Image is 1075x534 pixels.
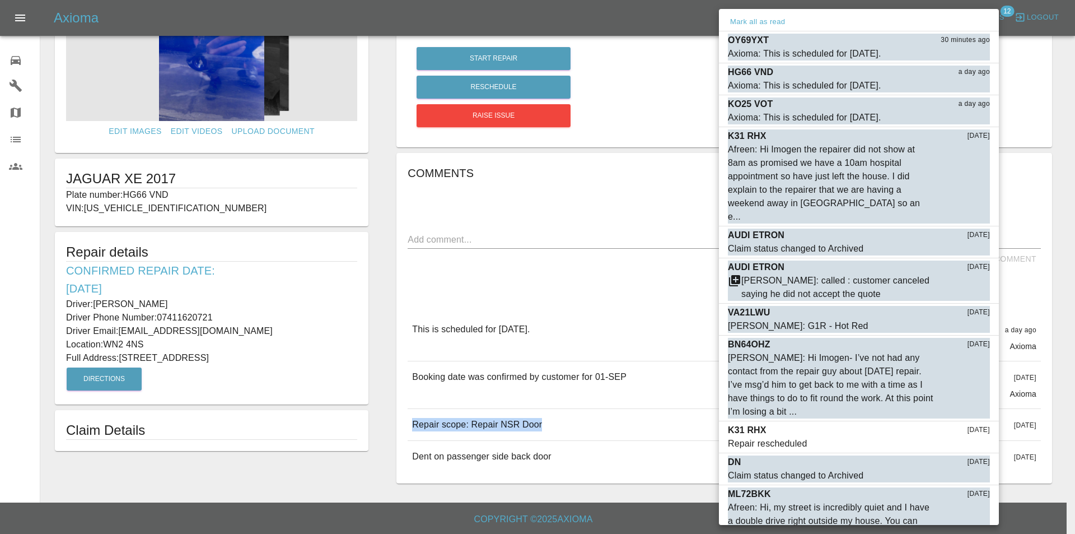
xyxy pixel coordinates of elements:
[968,489,990,500] span: [DATE]
[728,306,770,319] p: VA21LWU
[728,66,773,79] p: HG66 VND
[728,456,741,469] p: DN
[968,230,990,241] span: [DATE]
[968,339,990,350] span: [DATE]
[968,262,990,273] span: [DATE]
[728,487,771,501] p: ML72BKK
[728,242,863,256] div: Claim status changed to Archived
[741,274,934,301] div: [PERSON_NAME]: called : customer canceled saying he did not accept the quote
[941,35,990,46] span: 30 minutes ago
[728,229,784,242] p: AUDI ETRON
[728,437,807,451] div: Repair rescheduled
[728,351,934,419] div: [PERSON_NAME]: Hi Imogen- I’ve not had any contact from the repair guy about [DATE] repair. I’ve ...
[728,469,863,482] div: Claim status changed to Archived
[728,319,868,333] div: [PERSON_NAME]: G1R - Hot Red
[728,261,784,274] p: AUDI ETRON
[968,425,990,436] span: [DATE]
[728,16,787,29] button: Mark all as read
[728,143,934,224] div: Afreen: Hi Imogen the repairer did not show at 8am as promised we have a 10am hospital appointmen...
[728,34,769,47] p: OY69YXT
[968,457,990,468] span: [DATE]
[968,131,990,142] span: [DATE]
[728,111,881,124] div: Axioma: This is scheduled for [DATE].
[968,307,990,318] span: [DATE]
[959,67,990,78] span: a day ago
[728,129,766,143] p: K31 RHX
[728,97,773,111] p: KO25 VOT
[728,424,766,437] p: K31 RHX
[959,99,990,110] span: a day ago
[728,47,881,61] div: Axioma: This is scheduled for [DATE].
[728,338,770,351] p: BN64OHZ
[728,79,881,92] div: Axioma: This is scheduled for [DATE].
